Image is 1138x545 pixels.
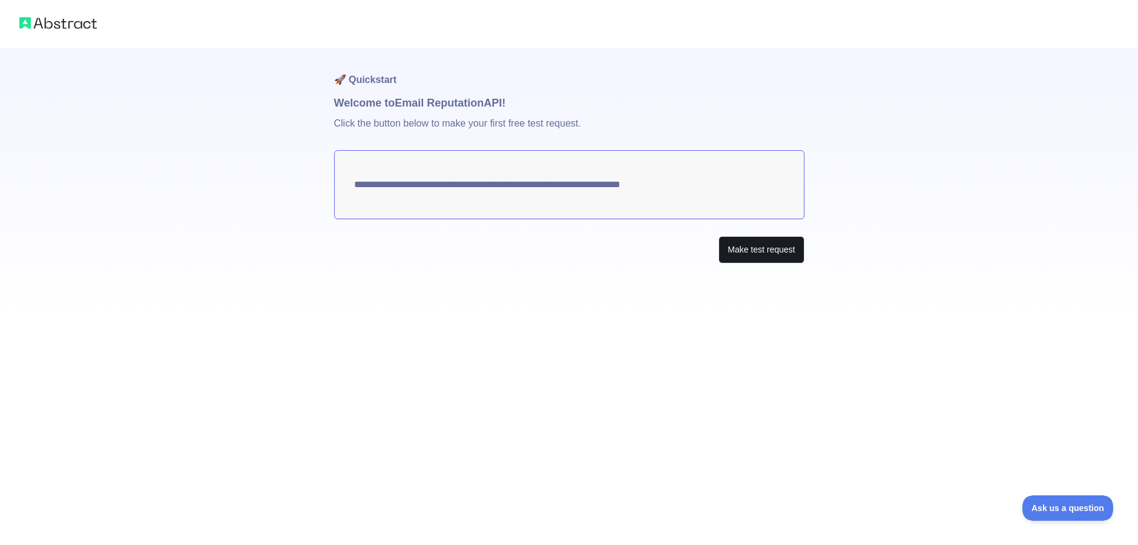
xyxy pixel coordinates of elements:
img: Abstract logo [19,15,97,31]
h1: Welcome to Email Reputation API! [334,94,804,111]
button: Make test request [719,236,804,263]
p: Click the button below to make your first free test request. [334,111,804,150]
iframe: Toggle Customer Support [1022,495,1114,521]
h1: 🚀 Quickstart [334,48,804,94]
